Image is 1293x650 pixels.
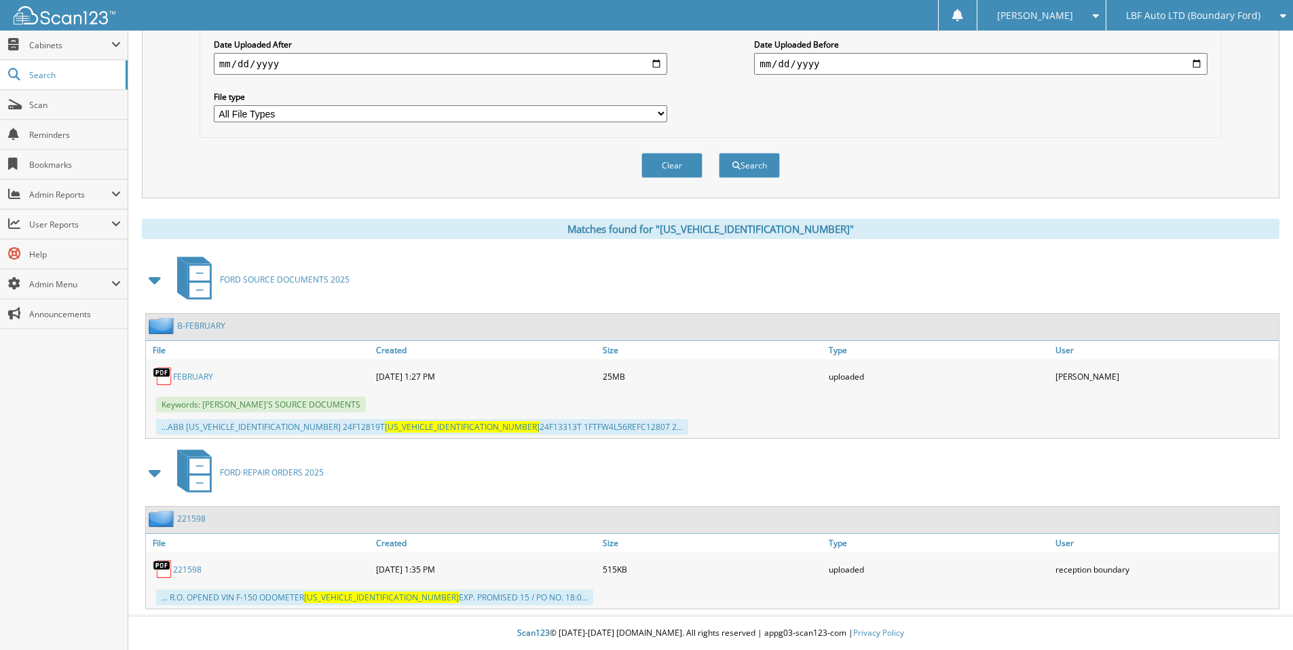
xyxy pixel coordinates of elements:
span: Scan [29,99,121,111]
span: FORD SOURCE DOCUMENTS 2025 [220,274,350,285]
a: File [146,341,373,359]
a: FEBRUARY [173,371,213,382]
button: Clear [641,153,702,178]
a: User [1052,341,1279,359]
a: Created [373,534,599,552]
span: Keywords: [PERSON_NAME]'S SOURCE DOCUMENTS [156,397,366,412]
label: File type [214,91,667,103]
img: folder2.png [149,510,177,527]
a: 221598 [173,564,202,575]
input: start [214,53,667,75]
iframe: Chat Widget [1225,585,1293,650]
img: folder2.png [149,317,177,334]
a: 221598 [177,513,206,524]
span: Reminders [29,129,121,141]
span: Search [29,69,119,81]
div: [DATE] 1:27 PM [373,363,599,390]
img: PDF.png [153,366,173,386]
img: scan123-logo-white.svg [14,6,115,24]
a: Size [599,341,826,359]
div: ...ABB [US_VEHICLE_IDENTIFICATION_NUMBER] 24F12819T 24F13313T 1FTFW4L56REFC12807 2... [156,419,688,435]
div: 515KB [599,556,826,583]
div: © [DATE]-[DATE] [DOMAIN_NAME]. All rights reserved | appg03-scan123-com | [128,617,1293,650]
div: [PERSON_NAME] [1052,363,1279,390]
span: User Reports [29,219,111,230]
span: LBF Auto LTD (Boundary Ford) [1126,12,1260,20]
button: Search [719,153,780,178]
span: Cabinets [29,39,111,51]
a: File [146,534,373,552]
a: Type [825,341,1052,359]
a: Privacy Policy [853,627,904,638]
label: Date Uploaded After [214,39,667,50]
a: B-FEBRUARY [177,320,225,331]
a: Created [373,341,599,359]
span: [US_VEHICLE_IDENTIFICATION_NUMBER] [304,592,459,603]
span: Admin Menu [29,278,111,290]
a: Type [825,534,1052,552]
label: Date Uploaded Before [754,39,1207,50]
div: ... R.O. OPENED VIN F-150 ODOMETER EXP. PROMISED 15 / PO NO. 18:0... [156,590,593,605]
a: FORD REPAIR ORDERS 2025 [169,446,324,499]
div: uploaded [825,556,1052,583]
div: 25MB [599,363,826,390]
span: FORD REPAIR ORDERS 2025 [220,467,324,478]
span: Scan123 [517,627,550,638]
div: Matches found for "[US_VEHICLE_IDENTIFICATION_NUMBER]" [142,219,1279,239]
a: User [1052,534,1279,552]
span: Bookmarks [29,159,121,170]
span: Help [29,249,121,260]
div: uploaded [825,363,1052,390]
img: PDF.png [153,559,173,579]
a: Size [599,534,826,552]
a: FORD SOURCE DOCUMENTS 2025 [169,253,350,306]
input: end [754,53,1207,75]
div: reception boundary [1052,556,1279,583]
span: [PERSON_NAME] [997,12,1073,20]
span: Admin Reports [29,189,111,200]
span: [US_VEHICLE_IDENTIFICATION_NUMBER] [385,421,540,433]
span: Announcements [29,308,121,320]
div: [DATE] 1:35 PM [373,556,599,583]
